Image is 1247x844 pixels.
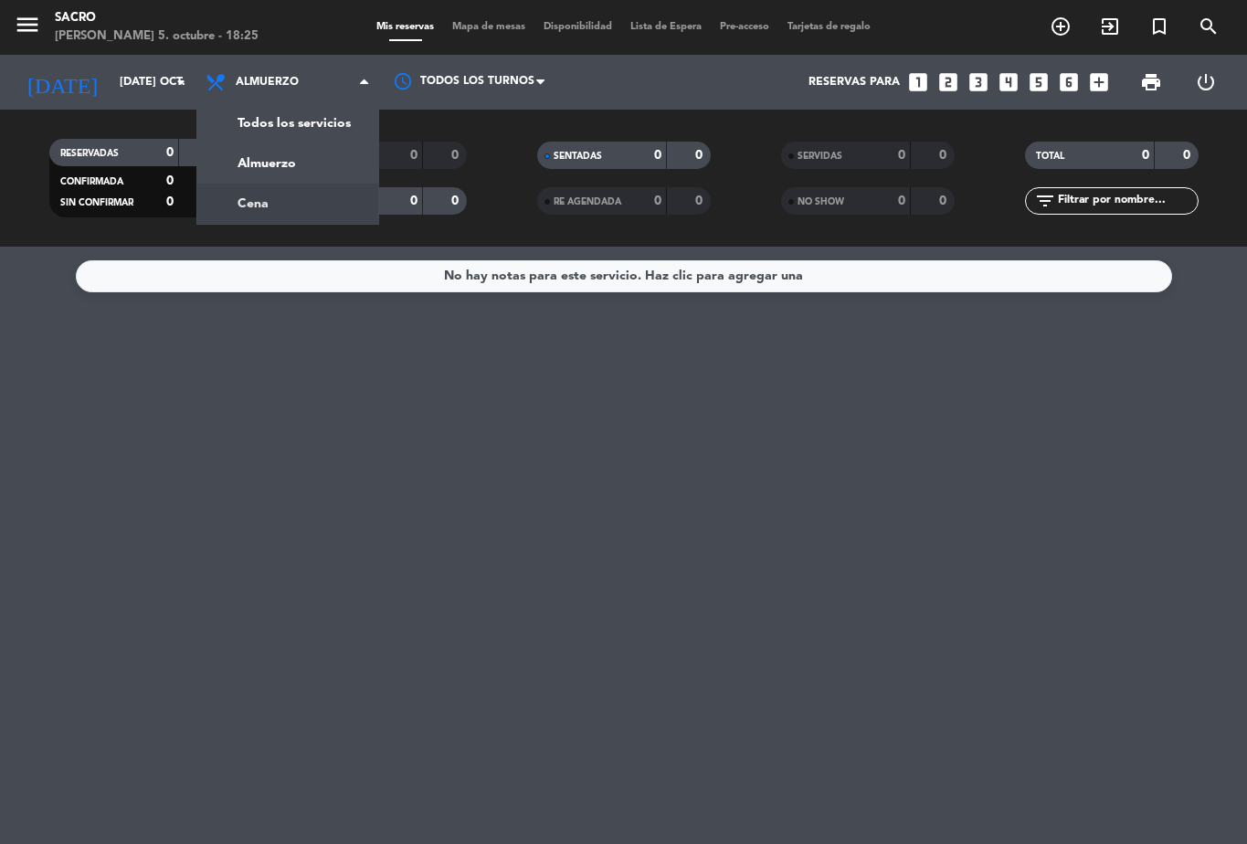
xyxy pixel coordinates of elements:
[654,195,661,207] strong: 0
[410,195,417,207] strong: 0
[554,197,621,206] span: RE AGENDADA
[1140,71,1162,93] span: print
[1198,16,1220,37] i: search
[14,11,41,38] i: menu
[60,198,133,207] span: SIN CONFIRMAR
[1056,191,1198,211] input: Filtrar por nombre...
[967,70,990,94] i: looks_3
[197,184,378,224] a: Cena
[170,71,192,93] i: arrow_drop_down
[695,195,706,207] strong: 0
[711,22,778,32] span: Pre-acceso
[1195,71,1217,93] i: power_settings_new
[451,149,462,162] strong: 0
[621,22,711,32] span: Lista de Espera
[1050,16,1072,37] i: add_circle_outline
[197,143,378,184] a: Almuerzo
[1099,16,1121,37] i: exit_to_app
[14,62,111,102] i: [DATE]
[1036,152,1064,161] span: TOTAL
[1148,16,1170,37] i: turned_in_not
[1057,70,1081,94] i: looks_6
[906,70,930,94] i: looks_one
[898,195,905,207] strong: 0
[60,177,123,186] span: CONFIRMADA
[534,22,621,32] span: Disponibilidad
[1178,55,1233,110] div: LOG OUT
[997,70,1020,94] i: looks_4
[808,76,900,89] span: Reservas para
[444,266,803,287] div: No hay notas para este servicio. Haz clic para agregar una
[898,149,905,162] strong: 0
[451,195,462,207] strong: 0
[1027,70,1051,94] i: looks_5
[939,195,950,207] strong: 0
[166,195,174,208] strong: 0
[798,152,842,161] span: SERVIDAS
[55,27,259,46] div: [PERSON_NAME] 5. octubre - 18:25
[367,22,443,32] span: Mis reservas
[1034,190,1056,212] i: filter_list
[778,22,880,32] span: Tarjetas de regalo
[695,149,706,162] strong: 0
[410,149,417,162] strong: 0
[166,174,174,187] strong: 0
[236,76,299,89] span: Almuerzo
[1135,11,1184,42] span: Reserva especial
[55,9,259,27] div: Sacro
[14,11,41,45] button: menu
[798,197,844,206] span: NO SHOW
[1184,11,1233,42] span: BUSCAR
[554,152,602,161] span: SENTADAS
[60,149,119,158] span: RESERVADAS
[654,149,661,162] strong: 0
[166,146,174,159] strong: 0
[197,103,378,143] a: Todos los servicios
[1087,70,1111,94] i: add_box
[443,22,534,32] span: Mapa de mesas
[939,149,950,162] strong: 0
[1085,11,1135,42] span: WALK IN
[1183,149,1194,162] strong: 0
[1036,11,1085,42] span: RESERVAR MESA
[1142,149,1149,162] strong: 0
[936,70,960,94] i: looks_two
